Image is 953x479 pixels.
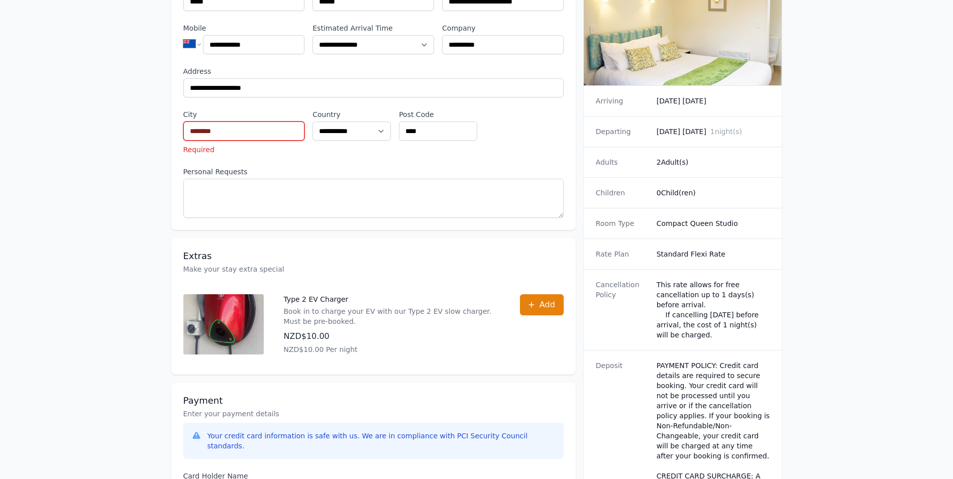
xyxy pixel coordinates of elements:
img: Type 2 EV Charger [183,294,264,354]
dd: [DATE] [DATE] [657,127,770,137]
label: Address [183,66,564,76]
dd: [DATE] [DATE] [657,96,770,106]
label: City [183,109,305,119]
dt: Room Type [596,218,649,228]
p: Type 2 EV Charger [284,294,500,304]
label: Post Code [399,109,477,119]
label: Personal Requests [183,167,564,177]
p: Required [183,145,305,155]
span: 1 night(s) [710,128,742,136]
dt: Cancellation Policy [596,280,649,340]
p: NZD$10.00 Per night [284,344,500,354]
p: Enter your payment details [183,409,564,419]
dt: Adults [596,157,649,167]
p: Make your stay extra special [183,264,564,274]
dd: Standard Flexi Rate [657,249,770,259]
h3: Extras [183,250,564,262]
dt: Rate Plan [596,249,649,259]
dd: 2 Adult(s) [657,157,770,167]
p: Book in to charge your EV with our Type 2 EV slow charger. Must be pre-booked. [284,306,500,326]
label: Country [312,109,391,119]
p: NZD$10.00 [284,330,500,342]
dd: Compact Queen Studio [657,218,770,228]
dt: Arriving [596,96,649,106]
button: Add [520,294,564,315]
label: Company [442,23,564,33]
span: Add [540,299,555,311]
div: Your credit card information is safe with us. We are in compliance with PCI Security Council stan... [207,431,556,451]
label: Mobile [183,23,305,33]
h3: Payment [183,395,564,407]
dd: 0 Child(ren) [657,188,770,198]
dt: Departing [596,127,649,137]
label: Estimated Arrival Time [312,23,434,33]
div: This rate allows for free cancellation up to 1 days(s) before arrival. If cancelling [DATE] befor... [657,280,770,340]
dt: Children [596,188,649,198]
